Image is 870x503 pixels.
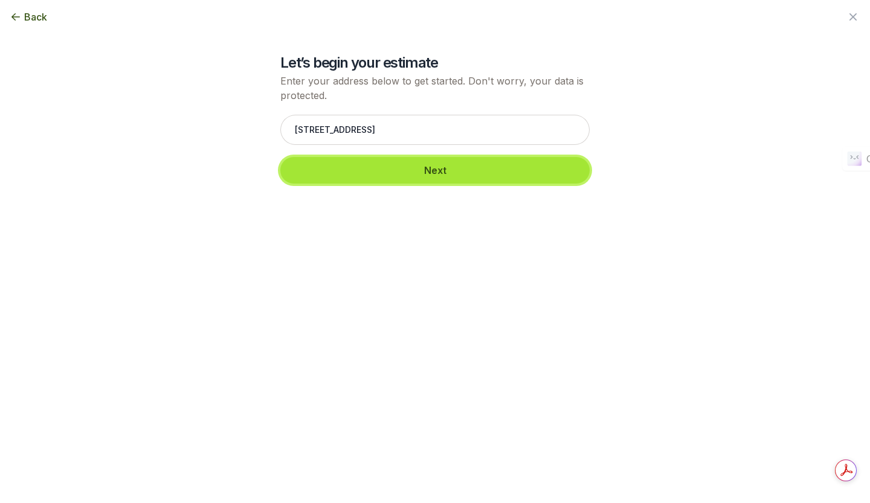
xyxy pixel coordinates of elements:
[280,53,590,72] h2: Let’s begin your estimate
[10,10,47,24] button: Back
[280,157,590,184] button: Next
[280,115,590,145] input: Enter your address
[280,74,590,103] p: Enter your address below to get started. Don't worry, your data is protected.
[24,10,47,24] span: Back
